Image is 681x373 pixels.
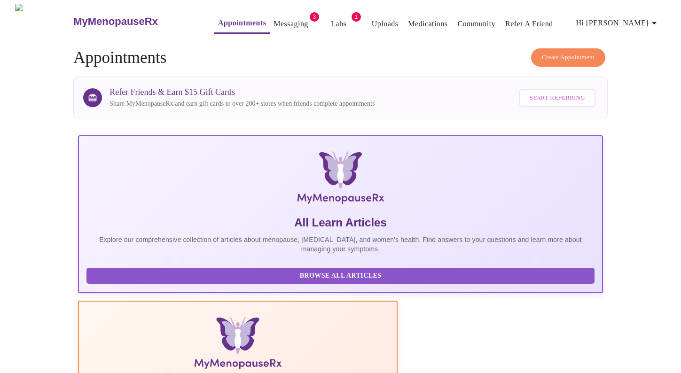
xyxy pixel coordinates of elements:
a: Uploads [372,17,399,31]
a: Labs [331,17,346,31]
img: Menopause Manual [134,317,341,373]
img: MyMenopauseRx Logo [15,4,72,39]
button: Community [454,15,499,33]
a: MyMenopauseRx [72,5,196,38]
button: Appointments [214,14,270,34]
button: Browse All Articles [86,268,595,284]
span: Start Referring [530,93,585,103]
p: Explore our comprehensive collection of articles about menopause, [MEDICAL_DATA], and women's hea... [86,235,595,254]
span: 3 [310,12,319,22]
button: Refer a Friend [501,15,557,33]
p: Share MyMenopauseRx and earn gift cards to over 200+ stores when friends complete appointments [110,99,375,109]
a: Messaging [274,17,308,31]
a: Medications [408,17,447,31]
h3: MyMenopauseRx [73,16,158,28]
a: Start Referring [517,85,598,111]
button: Medications [404,15,451,33]
button: Create Appointment [531,48,605,67]
img: MyMenopauseRx Logo [165,151,516,208]
h3: Refer Friends & Earn $15 Gift Cards [110,87,375,97]
a: Community [457,17,495,31]
h4: Appointments [73,48,608,67]
a: Appointments [218,16,266,30]
span: Create Appointment [542,52,595,63]
button: Hi [PERSON_NAME] [572,14,664,32]
button: Labs [324,15,354,33]
button: Start Referring [519,89,595,107]
span: Browse All Articles [96,270,585,282]
a: Refer a Friend [505,17,553,31]
span: Hi [PERSON_NAME] [576,16,660,30]
h5: All Learn Articles [86,215,595,230]
button: Messaging [270,15,312,33]
button: Uploads [368,15,402,33]
a: Browse All Articles [86,271,597,279]
span: 1 [352,12,361,22]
